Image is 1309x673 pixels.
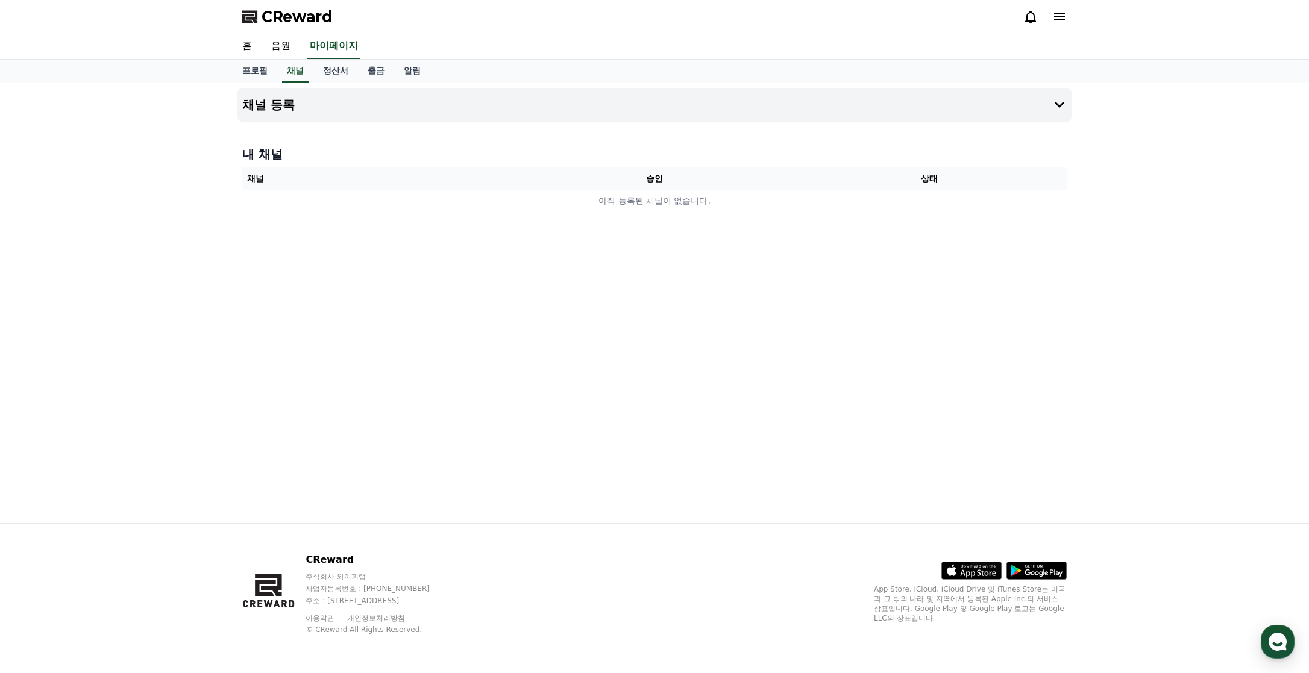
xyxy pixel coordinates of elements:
[306,572,453,581] p: 주식회사 와이피랩
[262,34,300,59] a: 음원
[306,596,453,606] p: 주소 : [STREET_ADDRESS]
[306,614,344,622] a: 이용약관
[394,60,430,83] a: 알림
[307,34,360,59] a: 마이페이지
[306,552,453,567] p: CReward
[233,60,277,83] a: 프로필
[242,7,333,27] a: CReward
[358,60,394,83] a: 출금
[306,625,453,634] p: © CReward All Rights Reserved.
[874,584,1067,623] p: App Store, iCloud, iCloud Drive 및 iTunes Store는 미국과 그 밖의 나라 및 지역에서 등록된 Apple Inc.의 서비스 상표입니다. Goo...
[306,584,453,593] p: 사업자등록번호 : [PHONE_NUMBER]
[282,60,309,83] a: 채널
[242,167,517,190] th: 채널
[242,98,295,111] h4: 채널 등록
[242,190,1067,212] td: 아직 등록된 채널이 없습니다.
[792,167,1067,190] th: 상태
[313,60,358,83] a: 정산서
[233,34,262,59] a: 홈
[517,167,792,190] th: 승인
[237,88,1072,122] button: 채널 등록
[347,614,405,622] a: 개인정보처리방침
[262,7,333,27] span: CReward
[242,146,1067,163] h4: 내 채널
